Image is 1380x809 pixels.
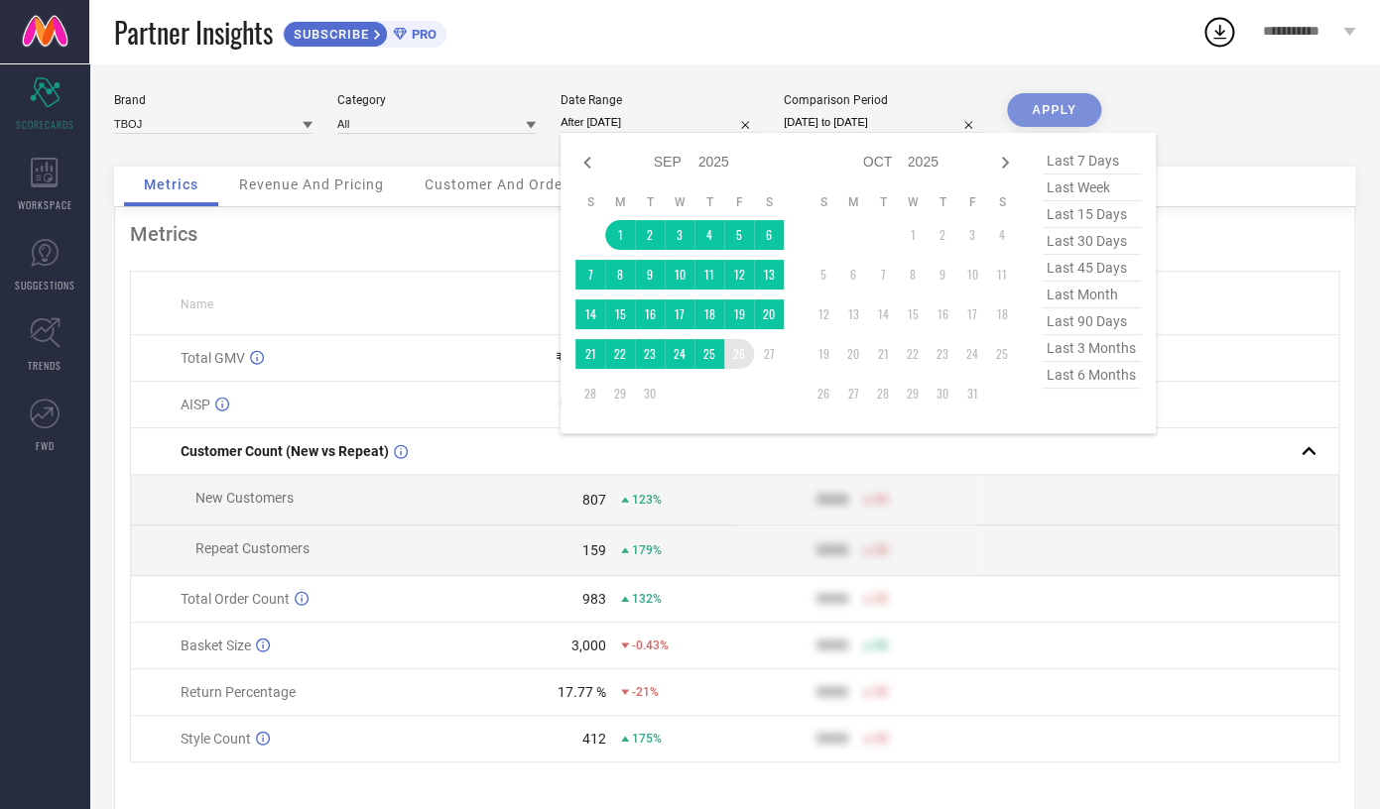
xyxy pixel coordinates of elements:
[181,350,245,366] span: Total GMV
[181,591,290,607] span: Total Order Count
[575,194,605,210] th: Sunday
[724,220,754,250] td: Fri Sep 05 2025
[928,194,957,210] th: Thursday
[239,176,384,192] span: Revenue And Pricing
[724,194,754,210] th: Friday
[816,684,848,700] div: 9999
[928,339,957,369] td: Thu Oct 23 2025
[724,339,754,369] td: Fri Sep 26 2025
[181,637,251,653] span: Basket Size
[987,220,1017,250] td: Sat Oct 04 2025
[582,492,606,508] div: 807
[1042,228,1141,255] span: last 30 days
[694,220,724,250] td: Thu Sep 04 2025
[665,194,694,210] th: Wednesday
[632,638,669,652] span: -0.43%
[898,260,928,289] td: Wed Oct 08 2025
[928,299,957,329] td: Thu Oct 16 2025
[665,299,694,329] td: Wed Sep 17 2025
[754,194,784,210] th: Saturday
[425,176,576,192] span: Customer And Orders
[181,684,296,700] span: Return Percentage
[898,194,928,210] th: Wednesday
[957,220,987,250] td: Fri Oct 03 2025
[816,637,848,653] div: 9999
[928,260,957,289] td: Thu Oct 09 2025
[987,339,1017,369] td: Sat Oct 25 2025
[337,93,536,107] div: Category
[874,543,888,557] span: 50
[605,299,635,329] td: Mon Sep 15 2025
[1042,335,1141,362] span: last 3 months
[724,260,754,289] td: Fri Sep 12 2025
[632,543,662,557] span: 179%
[632,732,662,746] span: 175%
[957,379,987,408] td: Fri Oct 31 2025
[632,685,659,699] span: -21%
[575,379,605,408] td: Sun Sep 28 2025
[284,27,374,42] span: SUBSCRIBE
[868,339,898,369] td: Tue Oct 21 2025
[838,260,868,289] td: Mon Oct 06 2025
[632,493,662,507] span: 123%
[1201,14,1237,50] div: Open download list
[809,194,838,210] th: Sunday
[582,731,606,747] div: 412
[1042,282,1141,308] span: last month
[635,260,665,289] td: Tue Sep 09 2025
[993,151,1017,174] div: Next month
[694,339,724,369] td: Thu Sep 25 2025
[665,339,694,369] td: Wed Sep 24 2025
[724,299,754,329] td: Fri Sep 19 2025
[874,592,888,606] span: 50
[1042,174,1141,201] span: last week
[1042,308,1141,335] span: last 90 days
[754,260,784,289] td: Sat Sep 13 2025
[809,299,838,329] td: Sun Oct 12 2025
[928,220,957,250] td: Thu Oct 02 2025
[407,27,437,42] span: PRO
[754,299,784,329] td: Sat Sep 20 2025
[898,299,928,329] td: Wed Oct 15 2025
[987,194,1017,210] th: Saturday
[665,220,694,250] td: Wed Sep 03 2025
[571,637,606,653] div: 3,000
[558,684,606,700] div: 17.77 %
[575,151,599,174] div: Previous month
[838,379,868,408] td: Mon Oct 27 2025
[635,339,665,369] td: Tue Sep 23 2025
[195,540,310,556] span: Repeat Customers
[144,176,198,192] span: Metrics
[114,93,313,107] div: Brand
[754,339,784,369] td: Sat Sep 27 2025
[556,350,606,366] div: ₹ 29.5 L
[114,12,273,53] span: Partner Insights
[838,299,868,329] td: Mon Oct 13 2025
[15,278,75,292] span: SUGGESTIONS
[957,260,987,289] td: Fri Oct 10 2025
[605,379,635,408] td: Mon Sep 29 2025
[868,379,898,408] td: Tue Oct 28 2025
[665,260,694,289] td: Wed Sep 10 2025
[195,490,294,506] span: New Customers
[130,222,1339,246] div: Metrics
[28,358,62,373] span: TRENDS
[694,260,724,289] td: Thu Sep 11 2025
[181,443,389,459] span: Customer Count (New vs Repeat)
[694,194,724,210] th: Thursday
[575,299,605,329] td: Sun Sep 14 2025
[635,379,665,408] td: Tue Sep 30 2025
[635,194,665,210] th: Tuesday
[957,194,987,210] th: Friday
[838,339,868,369] td: Mon Oct 20 2025
[754,220,784,250] td: Sat Sep 06 2025
[181,397,210,412] span: AISP
[605,194,635,210] th: Monday
[181,731,251,747] span: Style Count
[1042,255,1141,282] span: last 45 days
[36,438,55,453] span: FWD
[987,299,1017,329] td: Sat Oct 18 2025
[874,638,888,652] span: 50
[1042,362,1141,389] span: last 6 months
[809,339,838,369] td: Sun Oct 19 2025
